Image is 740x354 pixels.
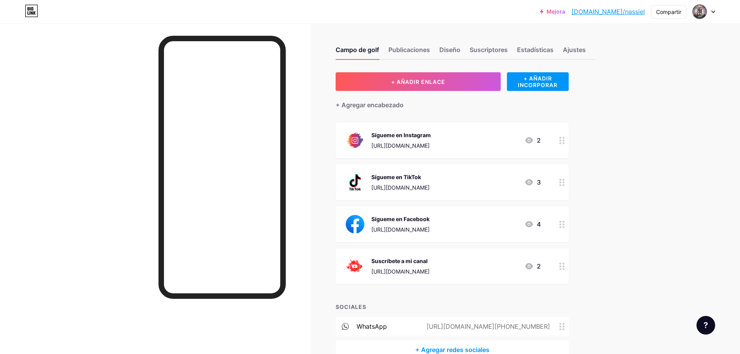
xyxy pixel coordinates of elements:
img: Michael YT [692,4,707,19]
img: Sígueme en TikTok [345,172,365,192]
img: Sígueme en Instagram [345,130,365,150]
font: Suscríbete a mi canal [371,258,428,264]
font: Compartir [656,9,681,15]
font: 2 [537,262,541,270]
font: Mejora [547,8,565,15]
font: [URL][DOMAIN_NAME] [371,184,430,191]
font: [URL][DOMAIN_NAME][PHONE_NUMBER] [427,323,550,330]
font: 2 [537,136,541,144]
font: Campo de golf [336,46,379,54]
font: [DOMAIN_NAME]/nassiel [571,8,645,16]
font: 4 [537,220,541,228]
font: Estadísticas [517,46,554,54]
font: Suscriptores [470,46,508,54]
font: Sígueme en Instagram [371,132,431,138]
font: SOCIALES [336,303,366,310]
font: 3 [537,178,541,186]
font: [URL][DOMAIN_NAME] [371,226,430,233]
font: Diseño [439,46,460,54]
font: Ajustes [563,46,586,54]
font: + AÑADIR ENLACE [391,78,445,85]
font: + Agregar encabezado [336,101,404,109]
img: Sígueme en Facebook [345,214,365,234]
font: Publicaciones [388,46,430,54]
font: + Agregar redes sociales [415,346,489,354]
font: Sígueme en TikTok [371,174,421,180]
font: WhatsApp [357,323,387,330]
font: + AÑADIR INCORPORAR [518,75,557,88]
a: [DOMAIN_NAME]/nassiel [571,7,645,16]
font: Sígueme en Facebook [371,216,430,222]
button: + AÑADIR ENLACE [336,72,501,91]
font: [URL][DOMAIN_NAME] [371,142,430,149]
img: Suscríbete a mi canal [345,256,365,276]
font: [URL][DOMAIN_NAME] [371,268,430,275]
